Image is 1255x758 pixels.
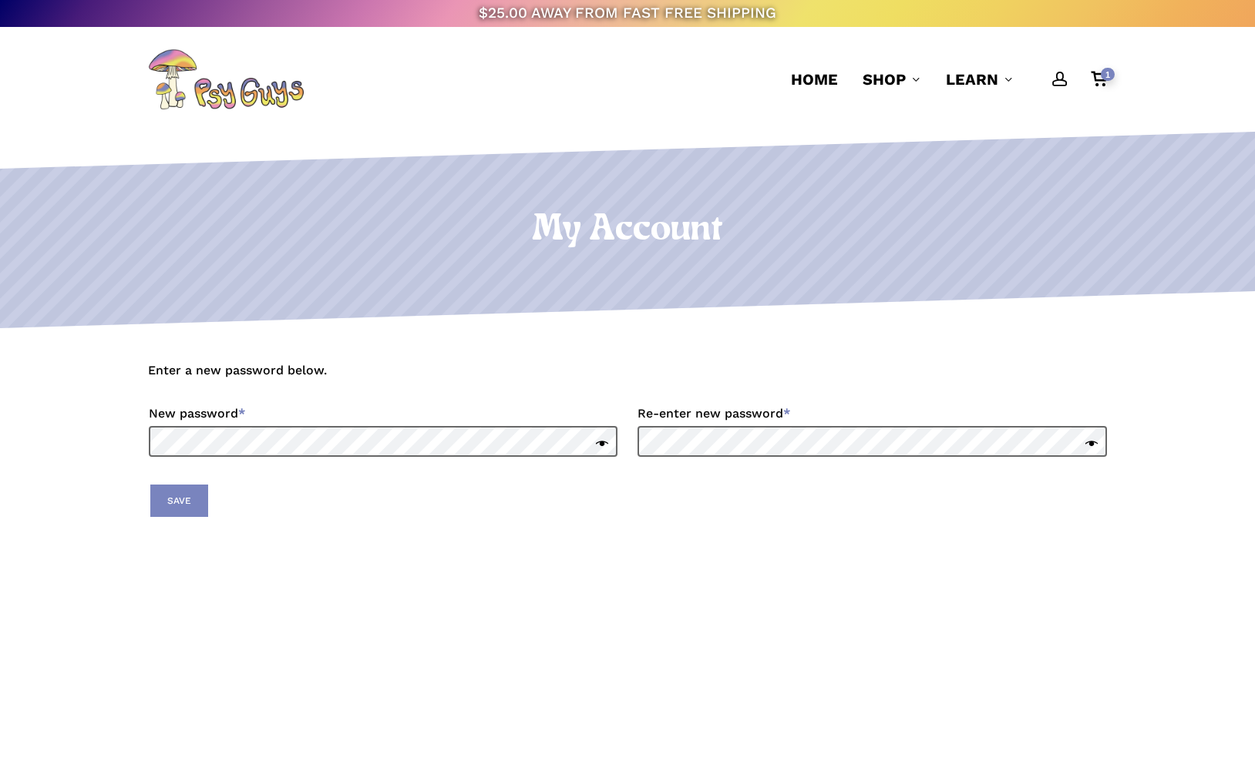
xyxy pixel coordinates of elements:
span: Learn [946,70,998,89]
span: Shop [863,70,906,89]
a: Home [791,69,838,90]
span: 1 [1101,68,1115,81]
p: Enter a new password below. [148,360,1108,401]
button: Save [150,485,208,517]
span: Home [791,70,838,89]
label: Re-enter new password [638,401,1106,426]
nav: Main Menu [779,27,1108,132]
label: New password [149,401,617,426]
a: Learn [946,69,1014,90]
a: Cart [1091,71,1108,88]
a: Shop [863,69,921,90]
img: PsyGuys [148,49,304,110]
